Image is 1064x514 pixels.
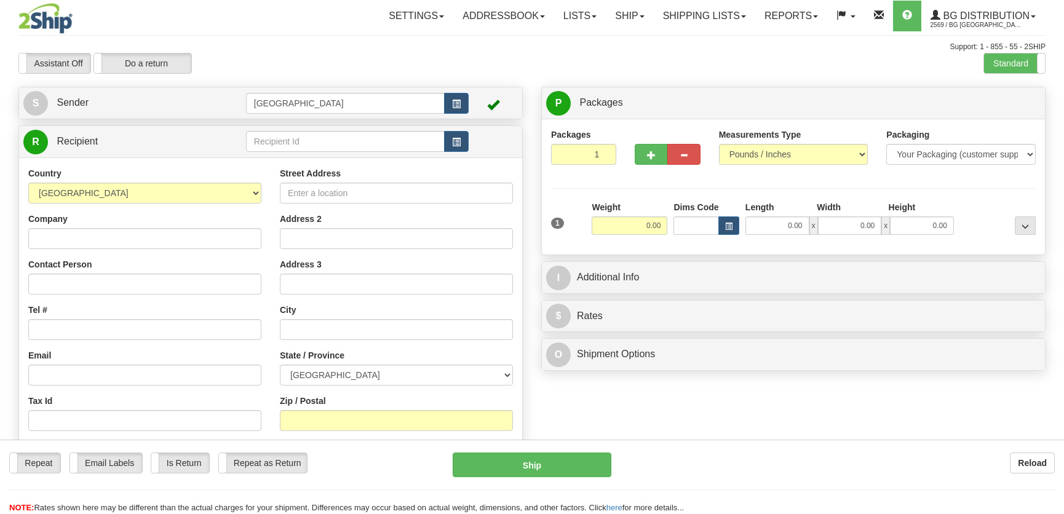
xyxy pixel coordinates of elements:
[70,453,142,473] label: Email Labels
[817,201,841,213] label: Width
[881,216,890,235] span: x
[28,213,68,225] label: Company
[151,453,208,473] label: Is Return
[10,453,60,473] label: Repeat
[94,53,191,73] label: Do a return
[280,349,344,362] label: State / Province
[9,503,34,512] span: NOTE:
[1015,216,1036,235] div: ...
[551,128,591,141] label: Packages
[579,97,622,108] span: Packages
[921,1,1045,31] a: BG Distribution 2569 / BG [GEOGRAPHIC_DATA] (PRINCIPAL)
[889,201,916,213] label: Height
[57,97,89,108] span: Sender
[546,266,571,290] span: I
[719,128,801,141] label: Measurements Type
[546,91,571,116] span: P
[453,1,554,31] a: Addressbook
[28,395,52,407] label: Tax Id
[23,91,48,116] span: S
[280,183,513,204] input: Enter a location
[606,503,622,512] a: here
[546,304,571,328] span: $
[931,19,1023,31] span: 2569 / BG [GEOGRAPHIC_DATA] (PRINCIPAL)
[546,265,1041,290] a: IAdditional Info
[23,90,246,116] a: S Sender
[755,1,827,31] a: Reports
[940,10,1030,21] span: BG Distribution
[246,93,445,114] input: Sender Id
[546,342,1041,367] a: OShipment Options
[28,304,47,316] label: Tel #
[592,201,620,213] label: Weight
[886,128,929,141] label: Packaging
[57,136,98,146] span: Recipient
[654,1,755,31] a: Shipping lists
[673,201,718,213] label: Dims Code
[19,53,90,73] label: Assistant Off
[453,453,611,477] button: Ship
[1010,453,1055,473] button: Reload
[280,304,296,316] label: City
[546,342,571,367] span: O
[606,1,653,31] a: Ship
[28,258,92,271] label: Contact Person
[280,395,326,407] label: Zip / Postal
[379,1,453,31] a: Settings
[546,304,1041,329] a: $Rates
[809,216,818,235] span: x
[28,167,62,180] label: Country
[246,131,445,152] input: Recipient Id
[280,258,322,271] label: Address 3
[551,218,564,229] span: 1
[219,453,307,473] label: Repeat as Return
[23,130,48,154] span: R
[1018,458,1047,468] b: Reload
[280,167,341,180] label: Street Address
[23,129,221,154] a: R Recipient
[1036,194,1063,320] iframe: chat widget
[554,1,606,31] a: Lists
[280,213,322,225] label: Address 2
[28,349,51,362] label: Email
[546,90,1041,116] a: P Packages
[984,53,1045,73] label: Standard
[745,201,774,213] label: Length
[18,42,1046,52] div: Support: 1 - 855 - 55 - 2SHIP
[18,3,73,34] img: logo2569.jpg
